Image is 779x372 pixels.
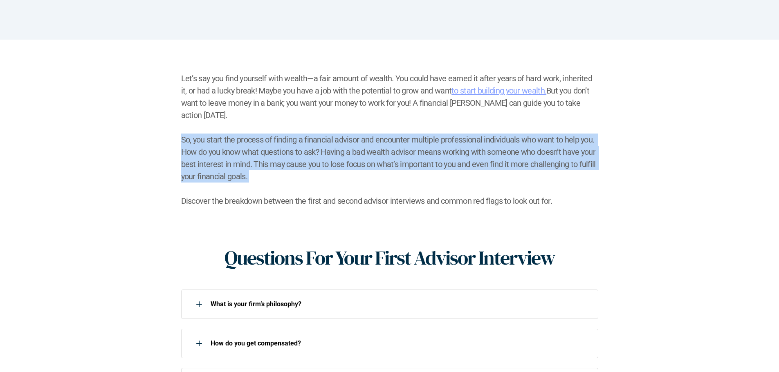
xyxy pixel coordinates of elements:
p: What is your firm’s philosophy? [211,300,588,308]
p: How do you get compensated? [211,339,588,347]
h2: Let’s say you find yourself with wealth—a fair amount of wealth. You could have earned it after y... [181,72,598,207]
a: to start building your wealth. [451,86,546,96]
h1: Questions For Your First Advisor Interview [224,246,555,270]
